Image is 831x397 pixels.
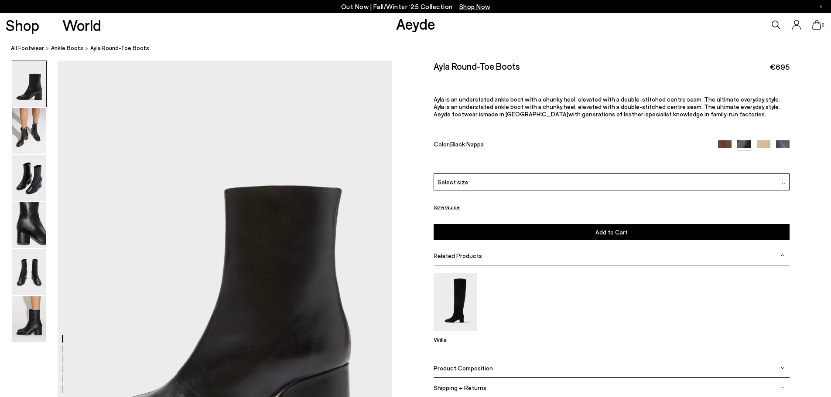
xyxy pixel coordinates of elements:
span: Add to Cart [595,228,628,236]
img: Ayla Round-Toe Boots - Image 1 [12,61,46,107]
p: Willa [434,336,477,343]
span: €695 [770,61,790,72]
span: ankle boots [51,44,83,51]
span: Ayla Round-Toe Boots [90,44,149,53]
a: Aeyde [396,14,435,33]
img: Ayla Round-Toe Boots - Image 3 [12,155,46,201]
a: 0 [812,20,821,30]
img: Ayla Round-Toe Boots - Image 4 [12,202,46,248]
span: Black Nappa [450,140,484,148]
span: Related Products [434,252,482,259]
img: Ayla Round-Toe Boots - Image 6 [12,296,46,342]
div: Color: [434,140,707,150]
img: Ayla Round-Toe Boots - Image 2 [12,108,46,154]
a: made in [GEOGRAPHIC_DATA] [483,110,568,118]
img: Ayla Round-Toe Boots - Image 5 [12,249,46,295]
img: Willa Suede Over-Knee Boots [434,273,477,331]
span: Shipping + Returns [434,384,486,391]
p: Ayla is an understated ankle boot with a chunky heel, elevated with a double-stitched centre seam... [434,103,790,110]
img: svg%3E [780,385,785,390]
h2: Ayla Round-Toe Boots [434,61,520,71]
p: Ayla is an understated ankle boot with a chunky heel, elevated with a double-stitched centre seam... [434,95,790,103]
a: Shop [6,17,39,33]
a: World [62,17,101,33]
a: ankle boots [51,44,83,53]
span: with generations of leather-specialist knowledge in family-run factories. [568,110,766,118]
span: Navigate to /collections/new-in [459,3,490,10]
nav: breadcrumb [11,37,831,61]
span: Product Composition [434,364,493,372]
a: Willa Suede Over-Knee Boots Willa [434,325,477,343]
button: Size Guide [434,202,460,213]
img: svg%3E [780,253,785,258]
img: svg%3E [781,181,786,186]
span: Aeyde footwear is [434,110,483,118]
p: Out Now | Fall/Winter ‘25 Collection [341,1,490,12]
button: Add to Cart [434,224,790,240]
img: svg%3E [780,366,785,370]
span: 0 [821,23,825,27]
a: All Footwear [11,44,44,53]
span: Select size [438,177,469,187]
